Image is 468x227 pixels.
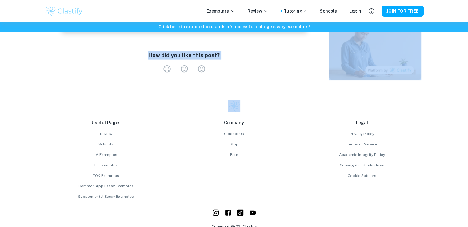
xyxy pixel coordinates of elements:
a: Instagram [212,209,219,219]
button: JOIN FOR FREE [382,6,424,17]
img: Clastify logo [45,5,84,17]
a: Contact Us [173,131,296,137]
a: Terms of Service [301,141,424,147]
h6: How did you like this post? [148,51,220,60]
a: Schools [320,8,337,14]
a: Privacy Policy [301,131,424,137]
button: Help and Feedback [366,6,377,16]
a: Tutoring [284,8,307,14]
a: Schools [45,141,168,147]
p: Review [247,8,268,14]
a: Login [349,8,361,14]
a: Review [45,131,168,137]
a: Academic Integrity Policy [301,152,424,157]
p: Legal [301,119,424,126]
img: Clastify logo [228,100,240,112]
a: Facebook [224,209,232,219]
p: Exemplars [206,8,235,14]
a: TOK Examples [45,173,168,178]
a: YouTube [237,209,244,219]
p: Company [173,119,296,126]
a: IA Examples [45,152,168,157]
a: Earn [173,152,296,157]
p: Useful Pages [45,119,168,126]
a: Copyright and Takedown [301,162,424,168]
a: Blog [173,141,296,147]
a: Cookie Settings [301,173,424,178]
a: Common App Essay Examples [45,183,168,189]
a: EE Examples [45,162,168,168]
a: Supplemental Essay Examples [45,194,168,199]
h6: Click here to explore thousands of successful college essay exemplars ! [1,23,467,30]
a: YouTube [249,209,256,219]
